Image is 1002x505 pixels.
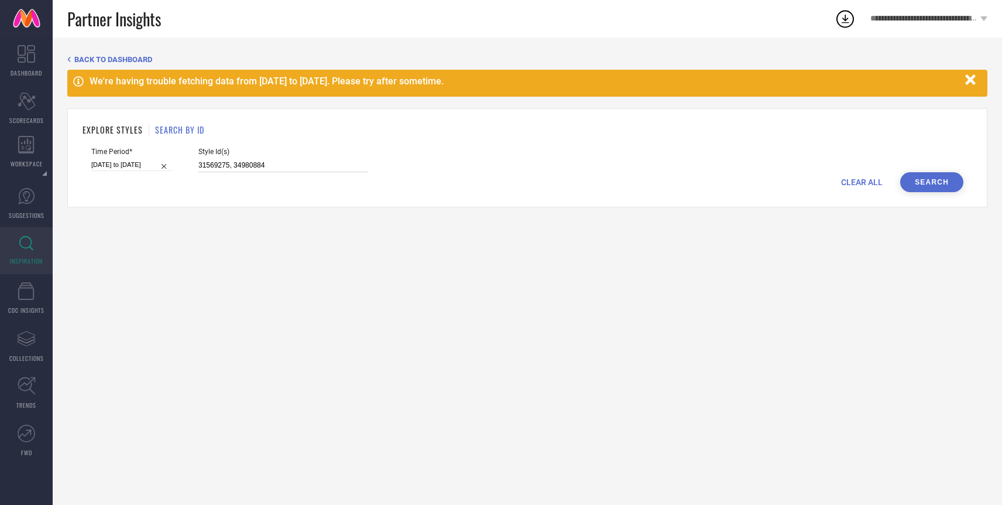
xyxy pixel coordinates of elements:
span: INSPIRATION [10,257,43,265]
div: Back TO Dashboard [67,55,987,64]
div: Open download list [835,8,856,29]
span: Partner Insights [67,7,161,31]
span: Time Period* [91,148,172,156]
span: BACK TO DASHBOARD [74,55,152,64]
span: TRENDS [16,401,36,410]
h1: SEARCH BY ID [155,124,204,136]
input: Enter comma separated style ids e.g. 12345, 67890 [198,159,368,172]
span: SUGGESTIONS [9,211,44,220]
span: COLLECTIONS [9,354,44,363]
span: CDC INSIGHTS [8,306,44,315]
h1: EXPLORE STYLES [83,124,143,136]
span: CLEAR ALL [841,178,883,187]
div: We're having trouble fetching data from [DATE] to [DATE]. Please try after sometime. [90,76,959,87]
span: WORKSPACE [11,159,43,168]
input: Select time period [91,159,172,171]
span: FWD [21,448,32,457]
span: Style Id(s) [198,148,368,156]
span: SCORECARDS [9,116,44,125]
span: DASHBOARD [11,69,42,77]
button: Search [900,172,963,192]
